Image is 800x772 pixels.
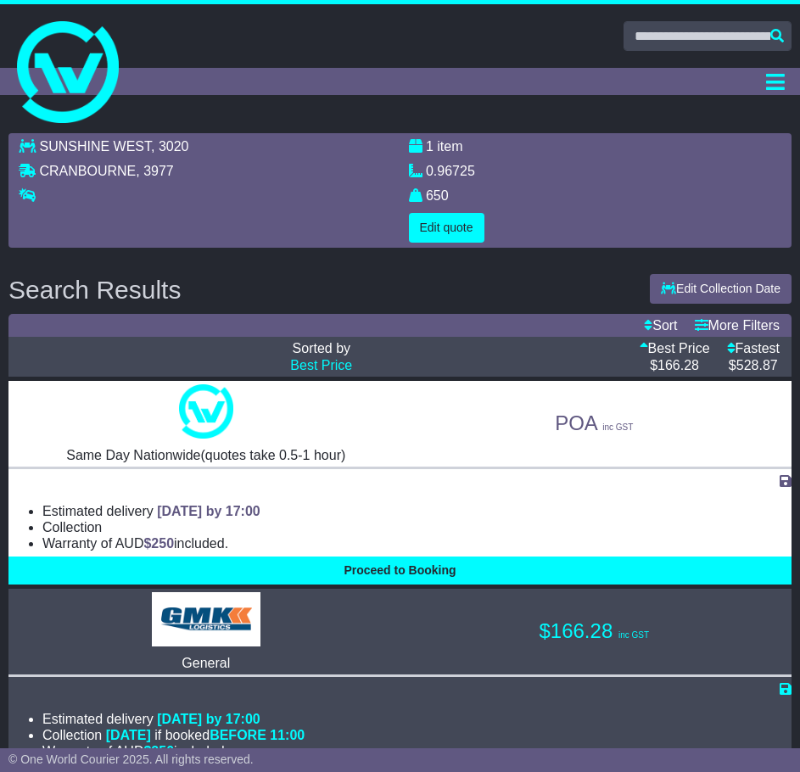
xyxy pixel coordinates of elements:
[640,357,710,373] p: $
[42,727,792,743] li: Collection
[106,728,151,742] span: [DATE]
[657,358,699,372] span: 166.28
[409,619,780,644] p: $166.28
[409,213,484,243] button: Edit quote
[39,139,151,154] span: SUNSHINE WEST
[644,318,677,333] a: Sort
[8,557,792,585] button: Proceed to Booking
[602,422,633,432] span: inc GST
[8,752,254,766] span: © One World Courier 2025. All rights reserved.
[20,340,623,356] p: Sorted by
[650,274,792,304] button: Edit Collection Date
[152,592,260,646] img: GMK Logistics: General
[182,656,230,670] span: General
[143,536,174,551] span: $
[151,744,174,758] span: 250
[270,728,305,742] span: 11:00
[409,411,780,436] p: POA
[42,711,792,727] li: Estimated delivery
[426,164,475,178] span: 0.96725
[39,164,136,178] span: CRANBOURNE
[106,728,305,742] span: if booked
[210,728,266,742] span: BEFORE
[157,712,260,726] span: [DATE] by 17:00
[42,519,792,535] li: Collection
[727,357,780,373] p: $
[695,318,780,333] a: More Filters
[157,504,260,518] span: [DATE] by 17:00
[179,384,233,439] img: One World Courier: Same Day Nationwide(quotes take 0.5-1 hour)
[151,139,188,154] span: , 3020
[66,448,345,462] span: Same Day Nationwide(quotes take 0.5-1 hour)
[290,358,352,372] a: Best Price
[758,68,792,95] button: Toggle navigation
[42,743,792,759] li: Warranty of AUD included.
[426,139,434,154] span: 1
[136,164,173,178] span: , 3977
[42,535,792,551] li: Warranty of AUD included.
[151,536,174,551] span: 250
[426,188,449,203] span: 650
[437,139,462,154] span: item
[736,358,778,372] span: 528.87
[727,341,780,355] a: Fastest
[143,744,174,758] span: $
[640,341,710,355] a: Best Price
[618,630,649,640] span: inc GST
[42,503,792,519] li: Estimated delivery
